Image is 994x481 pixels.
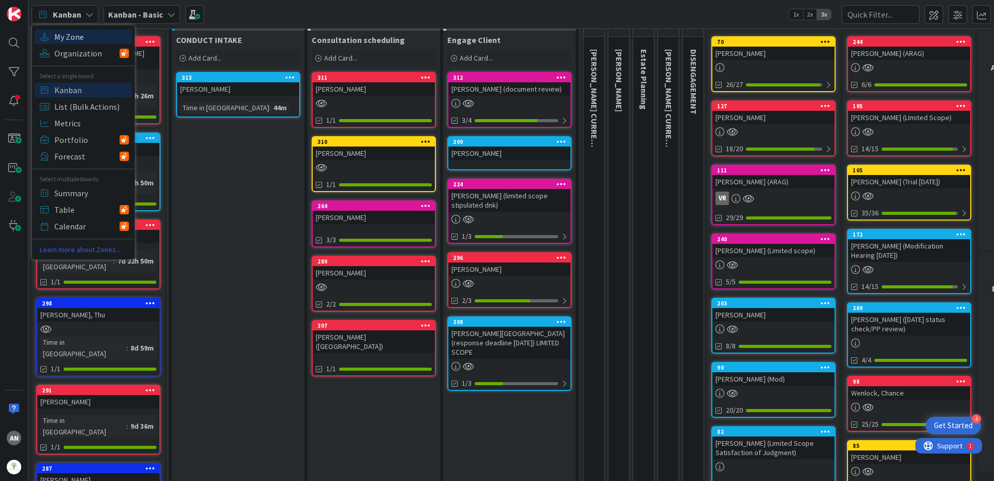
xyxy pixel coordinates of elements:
div: 244 [853,38,970,46]
span: Organization [54,46,120,61]
a: My Zone [35,30,132,44]
span: 1/1 [326,363,336,374]
div: [PERSON_NAME] [712,47,835,60]
div: 307 [313,321,435,330]
a: Kanban [35,83,132,97]
div: 291 [42,387,159,394]
div: 313[PERSON_NAME] [177,73,299,96]
div: 264 [317,202,435,210]
span: My Zone [54,29,129,45]
div: 310[PERSON_NAME] [313,137,435,160]
div: 127[PERSON_NAME] [712,101,835,124]
div: 203 [712,299,835,308]
div: 195 [848,101,970,111]
a: 240[PERSON_NAME] (Limited scope)5/5 [711,234,836,289]
a: 296[PERSON_NAME]2/3 [447,252,572,308]
div: 291 [37,386,159,395]
div: 311 [313,73,435,82]
div: [PERSON_NAME] [37,395,159,409]
input: Quick Filter... [842,5,919,24]
div: [PERSON_NAME], Thu [37,308,159,322]
a: Calendar [35,219,132,234]
div: [PERSON_NAME] [313,147,435,160]
div: 111 [712,166,835,175]
div: 7d 22h 50m [115,255,156,267]
span: 26/27 [726,79,743,90]
a: Portfolio [35,133,132,147]
div: [PERSON_NAME] [313,266,435,280]
span: : [126,342,128,354]
div: Wenlock, Chance [848,386,970,400]
div: 298[PERSON_NAME], Thu [37,299,159,322]
a: Organization [35,46,132,61]
span: 25/25 [861,419,879,430]
div: [PERSON_NAME] (LImited Scope) [848,111,970,124]
div: 310 [313,137,435,147]
span: 1/1 [51,442,61,453]
div: 298 [42,300,159,307]
span: 8/8 [726,341,736,352]
span: Estate Planning [639,49,649,110]
a: 90[PERSON_NAME] (Mod)20/20 [711,362,836,418]
div: 9d 36m [128,420,156,432]
a: 172[PERSON_NAME] (Modification Hearing [DATE])14/15 [847,229,971,294]
div: 244 [848,37,970,47]
span: 4/4 [861,355,871,366]
div: 6d 20h 26m [115,90,156,101]
div: 195 [853,103,970,110]
div: 203[PERSON_NAME] [712,299,835,322]
span: 2/3 [462,295,472,306]
div: 90[PERSON_NAME] (Mod) [712,363,835,386]
div: 111[PERSON_NAME] (ARAG) [712,166,835,188]
div: Select a single board [32,71,135,81]
div: 98 [853,378,970,385]
div: 82 [717,428,835,435]
div: Time in [GEOGRAPHIC_DATA] [40,415,126,438]
div: 309[PERSON_NAME] [448,137,571,160]
div: 240 [712,235,835,244]
span: 2x [803,9,817,20]
div: 1 [54,4,56,12]
div: Time in [GEOGRAPHIC_DATA] [180,102,269,113]
span: Consultation scheduling [312,35,405,45]
div: 240[PERSON_NAME] (Limited scope) [712,235,835,257]
div: 312 [448,73,571,82]
div: 308 [448,317,571,327]
span: 1/3 [462,378,472,389]
div: 289 [317,258,435,265]
div: 291[PERSON_NAME] [37,386,159,409]
span: 1/1 [326,179,336,190]
span: DISENGAGEMENT [689,49,699,114]
span: 1x [789,9,803,20]
span: 14/15 [861,281,879,292]
div: 244[PERSON_NAME] (ARAG) [848,37,970,60]
div: Time in [GEOGRAPHIC_DATA] [40,250,113,272]
div: 172[PERSON_NAME] (Modification Hearing [DATE]) [848,230,970,262]
a: 310[PERSON_NAME]1/1 [312,136,436,192]
span: Forecast [54,149,120,164]
span: 3/4 [462,115,472,126]
div: 224 [453,181,571,188]
div: 269 [853,304,970,312]
div: 264 [313,201,435,211]
span: 3x [817,9,831,20]
div: 70 [712,37,835,47]
span: 29/29 [726,212,743,223]
a: 298[PERSON_NAME], ThuTime in [GEOGRAPHIC_DATA]:8d 59m1/1 [36,298,160,376]
div: [PERSON_NAME] [712,308,835,322]
div: Time in [GEOGRAPHIC_DATA] [40,337,126,359]
div: [PERSON_NAME] (limited scope stipulated dnk) [448,189,571,212]
div: 224 [448,180,571,189]
span: Kanban [54,82,129,98]
a: Metrics [35,116,132,130]
div: 224[PERSON_NAME] (limited scope stipulated dnk) [448,180,571,212]
div: 269 [848,303,970,313]
span: Portfolio [54,132,120,148]
div: 105 [848,166,970,175]
div: 90 [717,364,835,371]
div: 98Wenlock, Chance [848,377,970,400]
span: 2/2 [326,299,336,310]
span: 3/3 [326,235,336,245]
span: 1/1 [326,115,336,126]
div: [PERSON_NAME] (Limited Scope Satisfaction of Judgment) [712,436,835,459]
